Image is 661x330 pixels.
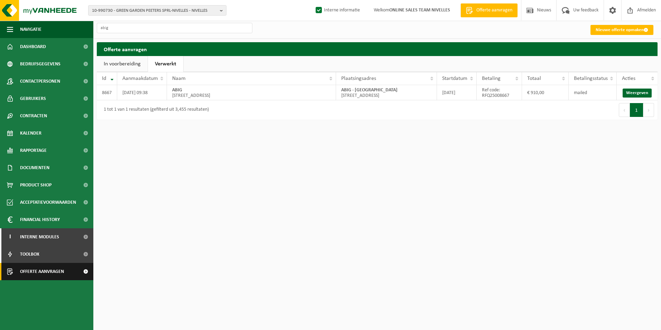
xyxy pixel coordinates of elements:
div: 1 tot 1 van 1 resultaten (gefilterd uit 3,455 resultaten) [100,104,209,116]
span: Toolbox [20,246,39,263]
button: Previous [619,103,630,117]
button: 1 [630,103,643,117]
span: Offerte aanvragen [20,263,64,280]
span: Betalingsstatus [574,76,608,81]
span: Betaling [482,76,501,81]
span: Dashboard [20,38,46,55]
span: I [7,228,13,246]
span: Totaal [527,76,541,81]
span: Bedrijfsgegevens [20,55,60,73]
span: 10-990730 - GREEN GARDEN PEETERS SPRL-NIVELLES - NIVELLES [92,6,217,16]
span: Navigatie [20,21,41,38]
a: Verwerkt [148,56,183,72]
span: Contactpersonen [20,73,60,90]
strong: ABIG - [GEOGRAPHIC_DATA] [341,88,398,93]
button: 10-990730 - GREEN GARDEN PEETERS SPRL-NIVELLES - NIVELLES [88,5,226,16]
a: Weergeven [623,89,652,98]
td: [STREET_ADDRESS] [336,85,437,100]
span: Startdatum [442,76,467,81]
span: Rapportage [20,142,47,159]
span: Product Shop [20,176,52,194]
span: Naam [172,76,186,81]
a: In voorbereiding [97,56,148,72]
span: Contracten [20,107,47,125]
span: Financial History [20,211,60,228]
span: Plaatsingsadres [341,76,376,81]
td: € 910,00 [522,85,569,100]
span: Gebruikers [20,90,46,107]
span: Interne modules [20,228,59,246]
span: Kalender [20,125,41,142]
td: [DATE] [437,85,476,100]
a: Nieuwe offerte opmaken [590,25,653,35]
h2: Offerte aanvragen [97,42,658,56]
button: Next [643,103,654,117]
label: Interne informatie [314,5,360,16]
span: Offerte aanvragen [475,7,514,14]
span: Id [102,76,106,81]
input: Zoeken [97,23,252,33]
span: Acceptatievoorwaarden [20,194,76,211]
span: Acties [622,76,635,81]
td: Ref code: RFQ25008667 [477,85,522,100]
td: [DATE] 09:38 [117,85,167,100]
strong: ONLINE SALES TEAM NIVELLES [389,8,450,13]
span: mailed [574,90,587,95]
td: [STREET_ADDRESS] [167,85,336,100]
a: Offerte aanvragen [460,3,518,17]
strong: ABIG [172,88,182,93]
span: Documenten [20,159,49,176]
td: 8667 [97,85,117,100]
span: Aanmaakdatum [122,76,158,81]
